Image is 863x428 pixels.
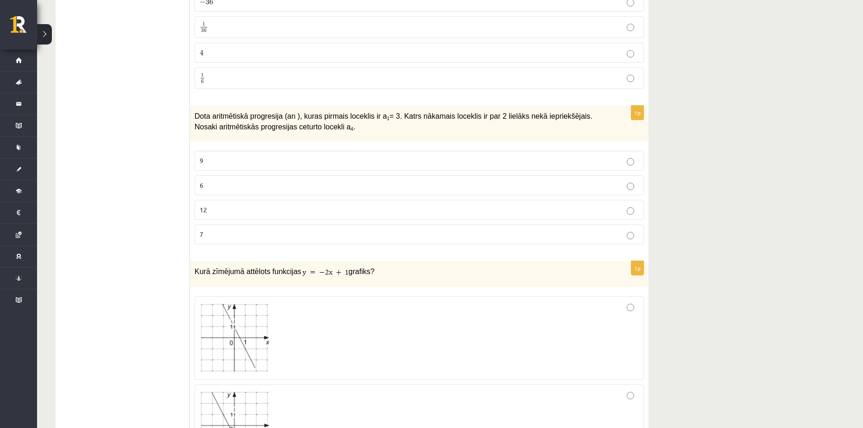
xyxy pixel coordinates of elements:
img: 1.png [200,304,269,372]
span: grafiks? [348,268,374,275]
img: JCUgGCIQBcCJC4MKavTykAuzjhtDbuxDTaRJk0EAADs= [302,268,348,277]
sub: 4 [351,127,353,132]
input: 6 [627,183,634,190]
span: 9 [200,156,203,165]
span: 7 [200,230,203,238]
input: 12 [627,207,634,215]
p: 1p [631,105,644,120]
span: 1 [202,22,205,26]
span: 36 [201,29,207,33]
span: 1 [201,73,204,77]
span: 6 [201,80,204,84]
a: Rīgas 1. Tālmācības vidusskola [10,16,37,39]
span: Kurā zīmējumā attēlots funkcijas [195,268,301,275]
p: 1p [631,261,644,275]
span: 12 [200,205,207,214]
sub: 1 [387,116,390,121]
input: 9 [627,158,634,166]
span: Dota aritmētiskā progresija (an ), kuras pirmais loceklis ir a = 3. Katrs nākamais loceklis ir pa... [195,112,592,131]
input: 7 [627,232,634,239]
span: 6 [200,181,203,189]
span: 4 [200,50,203,56]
